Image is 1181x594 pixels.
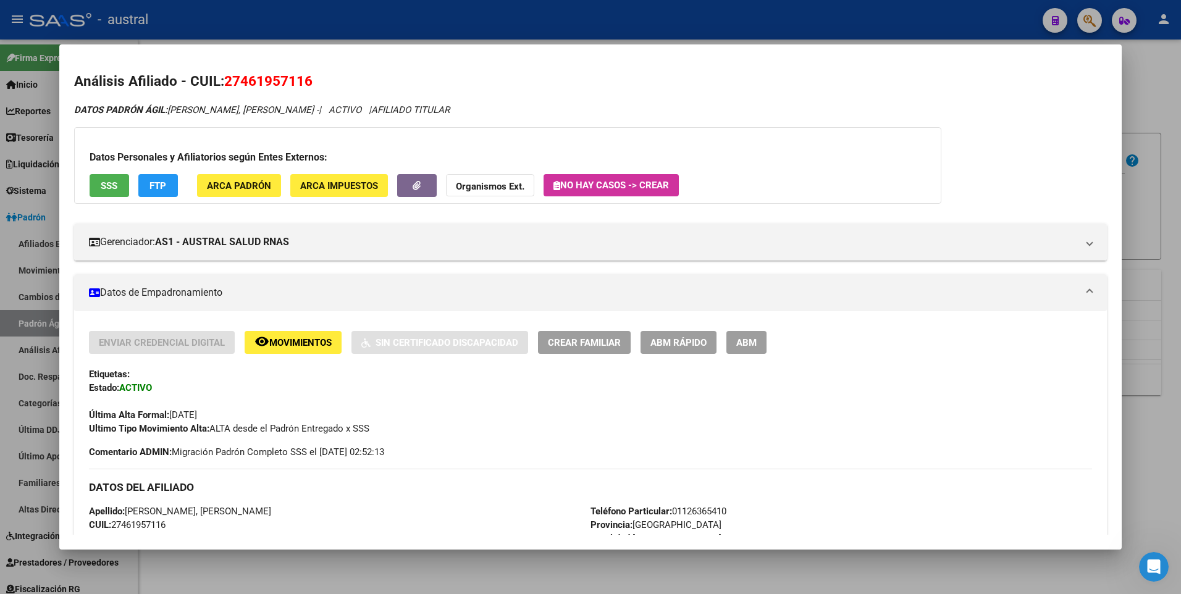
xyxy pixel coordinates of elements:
button: ABM [726,331,767,354]
strong: Localidad: [590,533,633,544]
span: SSS [101,180,117,191]
strong: Última Alta Formal: [89,409,169,420]
strong: CUIL: [89,519,111,530]
button: Crear Familiar [538,331,631,354]
strong: DATOS PADRÓN ÁGIL: [74,104,167,115]
span: DU - DOCUMENTO UNICO 46195711 [89,533,287,544]
button: Sin Certificado Discapacidad [351,331,528,354]
span: [PERSON_NAME], [PERSON_NAME] [89,506,271,517]
strong: Teléfono Particular: [590,506,672,517]
span: 01126365410 [590,506,726,517]
span: ABM [736,337,757,348]
h3: Datos Personales y Afiliatorios según Entes Externos: [90,150,926,165]
h3: DATOS DEL AFILIADO [89,480,1093,494]
mat-panel-title: Datos de Empadronamiento [89,285,1078,300]
strong: AS1 - AUSTRAL SALUD RNAS [155,235,289,249]
span: 27461957116 [89,519,166,530]
span: [GEOGRAPHIC_DATA] [590,519,721,530]
mat-expansion-panel-header: Datos de Empadronamiento [74,274,1107,311]
button: No hay casos -> Crear [544,174,679,196]
span: Enviar Credencial Digital [99,337,225,348]
iframe: Intercom live chat [1139,552,1169,582]
span: [PERSON_NAME], [PERSON_NAME] - [74,104,319,115]
span: AFILIADO TITULAR [371,104,450,115]
span: ABM Rápido [650,337,707,348]
strong: Ultimo Tipo Movimiento Alta: [89,423,209,434]
strong: ACTIVO [119,382,152,393]
span: ARCA Impuestos [300,180,378,191]
strong: Provincia: [590,519,633,530]
span: FTP [149,180,166,191]
button: Enviar Credencial Digital [89,331,235,354]
button: Movimientos [245,331,342,354]
strong: Etiquetas: [89,369,130,380]
strong: Organismos Ext. [456,181,524,192]
mat-panel-title: Gerenciador: [89,235,1078,249]
span: [GEOGRAPHIC_DATA] [590,533,721,544]
strong: Apellido: [89,506,125,517]
strong: Estado: [89,382,119,393]
button: SSS [90,174,129,197]
span: Crear Familiar [548,337,621,348]
button: ARCA Padrón [197,174,281,197]
span: [DATE] [89,409,197,420]
span: Sin Certificado Discapacidad [376,337,518,348]
span: No hay casos -> Crear [553,180,669,191]
button: FTP [138,174,178,197]
span: 27461957116 [224,73,313,89]
button: Organismos Ext. [446,174,534,197]
button: ARCA Impuestos [290,174,388,197]
strong: Documento: [89,533,138,544]
mat-expansion-panel-header: Gerenciador:AS1 - AUSTRAL SALUD RNAS [74,224,1107,261]
mat-icon: remove_red_eye [254,334,269,349]
button: ABM Rápido [641,331,717,354]
strong: Comentario ADMIN: [89,446,172,458]
span: ALTA desde el Padrón Entregado x SSS [89,423,369,434]
span: Migración Padrón Completo SSS el [DATE] 02:52:13 [89,445,384,459]
h2: Análisis Afiliado - CUIL: [74,71,1107,92]
span: ARCA Padrón [207,180,271,191]
i: | ACTIVO | [74,104,450,115]
span: Movimientos [269,337,332,348]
